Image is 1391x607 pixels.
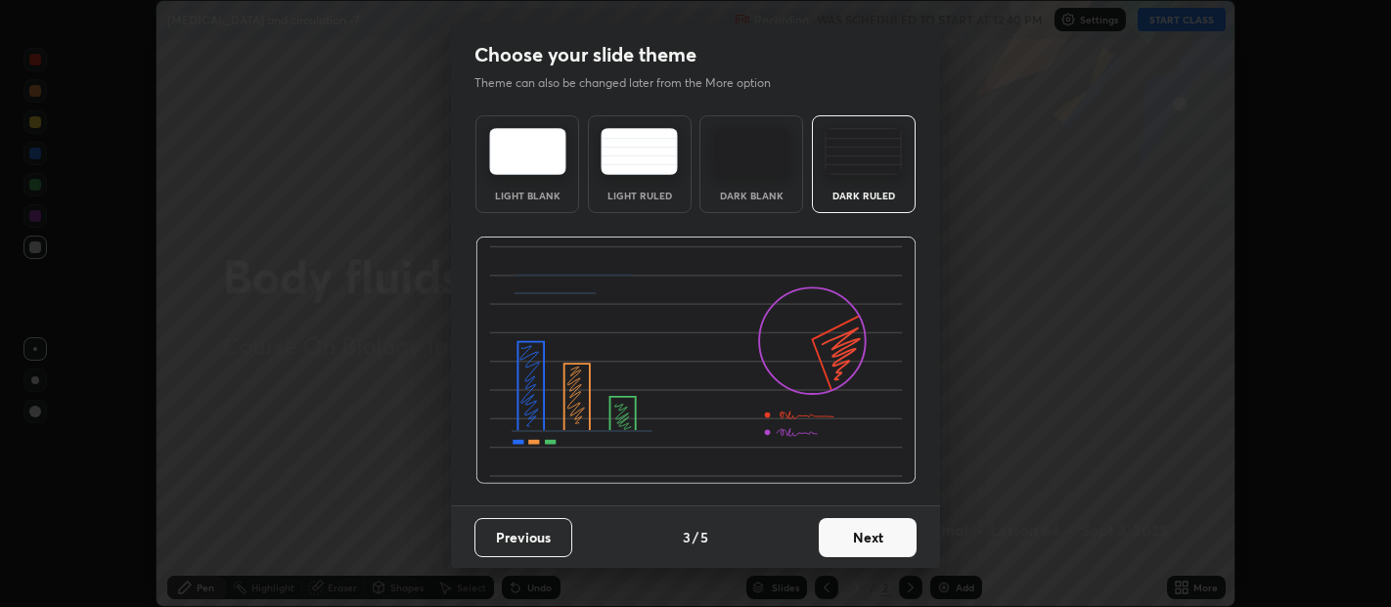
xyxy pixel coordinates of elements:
div: Dark Ruled [825,191,903,200]
img: darkRuledThemeBanner.864f114c.svg [475,237,917,485]
h4: 3 [683,527,691,547]
h4: / [693,527,698,547]
div: Light Blank [488,191,566,200]
img: darkRuledTheme.de295e13.svg [825,128,902,175]
div: Light Ruled [601,191,679,200]
img: darkTheme.f0cc69e5.svg [713,128,790,175]
img: lightRuledTheme.5fabf969.svg [601,128,678,175]
button: Previous [474,518,572,557]
div: Dark Blank [712,191,790,200]
h2: Choose your slide theme [474,42,696,67]
button: Next [819,518,917,557]
img: lightTheme.e5ed3b09.svg [489,128,566,175]
h4: 5 [700,527,708,547]
p: Theme can also be changed later from the More option [474,74,791,92]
